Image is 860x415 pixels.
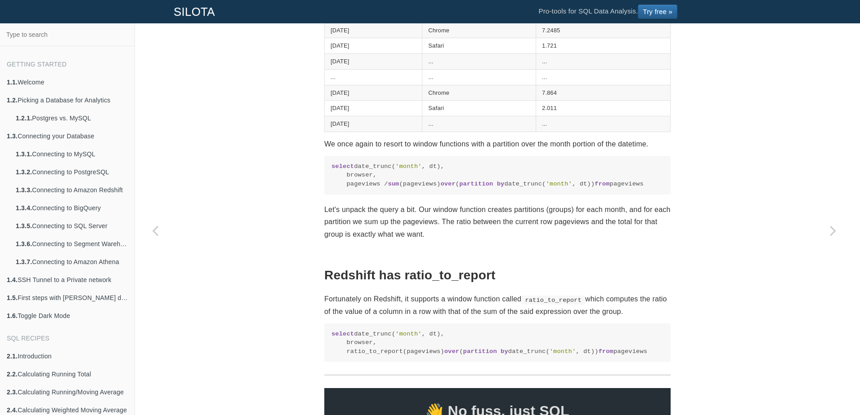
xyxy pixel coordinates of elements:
a: 1.3.4.Connecting to BigQuery [9,199,134,217]
span: from [598,348,613,355]
b: 1.4. [7,276,18,283]
b: 1.3.3. [16,186,32,194]
b: 1.2.1. [16,115,32,122]
b: 1.6. [7,312,18,319]
b: 1.3. [7,132,18,140]
b: 2.1. [7,353,18,360]
td: ... [536,116,670,132]
td: ... [422,69,536,85]
a: 1.3.1.Connecting to MySQL [9,145,134,163]
td: 1.721 [536,38,670,54]
td: Chrome [422,22,536,38]
b: 1.3.7. [16,258,32,265]
td: [DATE] [325,54,422,70]
code: date_trunc( , dt), browser, ratio_to_report(pageviews) ( date_trunc( , dt)) pageviews [331,330,663,356]
td: [DATE] [325,101,422,116]
code: date_trunc( , dt), browser, pageviews / (pageviews) ( date_trunc( , dt)) pageviews [331,162,663,188]
span: partition [459,181,493,187]
b: 1.3.5. [16,222,32,230]
b: 1.3.2. [16,168,32,176]
b: 2.2. [7,371,18,378]
b: 1.3.4. [16,204,32,212]
td: 2.011 [536,101,670,116]
span: by [501,348,508,355]
a: 1.3.6.Connecting to Segment Warehouse [9,235,134,253]
a: SILOTA [167,0,222,23]
span: sum [388,181,399,187]
a: 1.3.7.Connecting to Amazon Athena [9,253,134,271]
td: ... [536,54,670,70]
td: ... [422,54,536,70]
span: over [444,348,459,355]
td: [DATE] [325,85,422,101]
b: 1.1. [7,79,18,86]
td: [DATE] [325,116,422,132]
p: Fortunately on Redshift, it supports a window function called which computes the ratio of the val... [324,293,671,317]
td: [DATE] [325,22,422,38]
a: 1.3.5.Connecting to SQL Server [9,217,134,235]
span: 'month' [550,348,576,355]
b: 1.3.1. [16,150,32,158]
a: Previous page: Calculating Top N items per Group [135,46,175,415]
li: Pro-tools for SQL Data Analysis. [529,0,686,23]
span: 'month' [546,181,572,187]
td: Safari [422,101,536,116]
b: 1.2. [7,97,18,104]
a: 1.3.2.Connecting to PostgreSQL [9,163,134,181]
p: Let's unpack the query a bit. Our window function creates partitions (groups) for each month, and... [324,203,671,240]
span: partition [463,348,497,355]
td: ... [422,116,536,132]
a: Next page: Calculating Summary Statistics [813,46,853,415]
td: 7.2485 [536,22,670,38]
td: 7.864 [536,85,670,101]
td: Safari [422,38,536,54]
span: over [440,181,455,187]
span: select [331,331,354,337]
p: We once again to resort to window functions with a partition over the month portion of the datetime. [324,138,671,150]
b: 1.5. [7,294,18,301]
td: ... [536,69,670,85]
td: Chrome [422,85,536,101]
input: Type to search [3,26,132,43]
b: 1.3.6. [16,240,32,247]
span: 'month' [395,163,422,170]
span: from [595,181,609,187]
span: 'month' [395,331,422,337]
td: ... [325,69,422,85]
a: Try free » [638,4,677,19]
a: 1.2.1.Postgres vs. MySQL [9,109,134,127]
b: 2.3. [7,389,18,396]
code: ratio_to_report [521,296,585,305]
td: [DATE] [325,38,422,54]
h2: Redshift has ratio_to_report [324,269,671,283]
b: 2.4. [7,406,18,414]
span: select [331,163,354,170]
span: by [497,181,505,187]
a: 1.3.3.Connecting to Amazon Redshift [9,181,134,199]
